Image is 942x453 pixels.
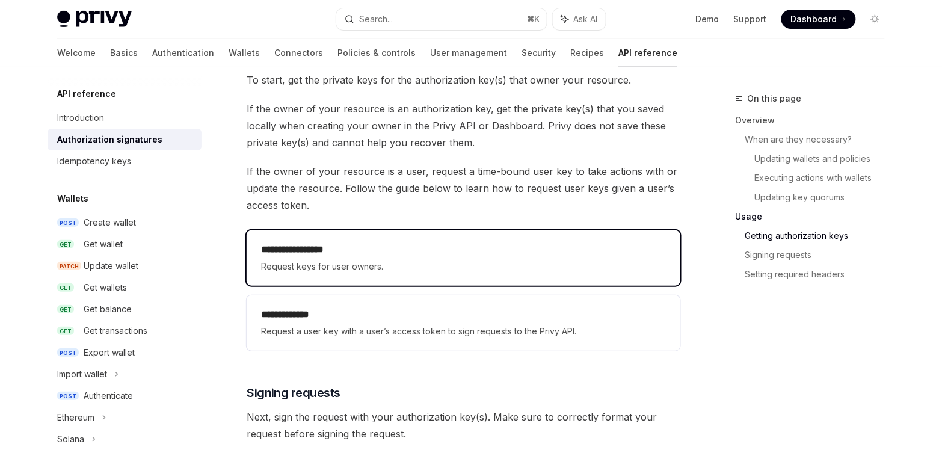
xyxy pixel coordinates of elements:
a: Wallets [229,39,260,67]
span: GET [57,283,74,292]
button: Search...⌘K [336,8,547,30]
a: Idempotency keys [48,150,202,172]
span: If the owner of your resource is an authorization key, get the private key(s) that you saved loca... [247,100,680,151]
a: Demo [695,13,719,25]
span: ⌘ K [527,14,540,24]
span: If the owner of your resource is a user, request a time-bound user key to take actions with or up... [247,163,680,214]
span: POST [57,348,79,357]
div: Get wallets [84,280,127,295]
span: GET [57,240,74,249]
a: POSTCreate wallet [48,212,202,233]
a: Authentication [152,39,214,67]
div: Solana [57,432,84,446]
a: Usage [736,207,894,226]
h5: Wallets [57,191,88,206]
span: Request keys for user owners. [261,259,666,274]
a: Executing actions with wallets [755,168,894,188]
div: Get balance [84,302,132,316]
img: light logo [57,11,132,28]
span: On this page [748,91,802,106]
a: API reference [618,39,677,67]
span: GET [57,305,74,314]
a: POSTAuthenticate [48,385,202,407]
a: Signing requests [745,245,894,265]
a: Overview [736,111,894,130]
a: GETGet wallet [48,233,202,255]
a: User management [430,39,507,67]
span: Signing requests [247,384,340,401]
span: POST [57,218,79,227]
h5: API reference [57,87,116,101]
div: Introduction [57,111,104,125]
div: Ethereum [57,410,94,425]
a: POSTExport wallet [48,342,202,363]
a: Welcome [57,39,96,67]
a: Updating wallets and policies [755,149,894,168]
span: POST [57,392,79,401]
a: Policies & controls [337,39,416,67]
a: Setting required headers [745,265,894,284]
a: GETGet wallets [48,277,202,298]
span: Ask AI [573,13,597,25]
button: Ask AI [553,8,606,30]
a: Introduction [48,107,202,129]
div: Get transactions [84,324,147,338]
span: GET [57,327,74,336]
a: Updating key quorums [755,188,894,207]
div: Import wallet [57,367,107,381]
div: Authorization signatures [57,132,162,147]
a: PATCHUpdate wallet [48,255,202,277]
div: Export wallet [84,345,135,360]
div: Search... [359,12,393,26]
div: Create wallet [84,215,136,230]
a: Basics [110,39,138,67]
a: Connectors [274,39,323,67]
a: Authorization signatures [48,129,202,150]
div: Idempotency keys [57,154,131,168]
span: Request a user key with a user’s access token to sign requests to the Privy API. [261,324,666,339]
a: Recipes [570,39,604,67]
span: Dashboard [791,13,837,25]
div: Get wallet [84,237,123,251]
a: **** **** ***Request a user key with a user’s access token to sign requests to the Privy API. [247,295,680,351]
button: Toggle dark mode [866,10,885,29]
a: GETGet transactions [48,320,202,342]
span: PATCH [57,262,81,271]
div: Authenticate [84,389,133,403]
div: Update wallet [84,259,138,273]
a: Security [522,39,556,67]
span: Next, sign the request with your authorization key(s). Make sure to correctly format your request... [247,408,680,442]
span: To start, get the private keys for the authorization key(s) that owner your resource. [247,72,680,88]
a: Getting authorization keys [745,226,894,245]
a: Support [734,13,767,25]
a: When are they necessary? [745,130,894,149]
a: Dashboard [781,10,856,29]
a: GETGet balance [48,298,202,320]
